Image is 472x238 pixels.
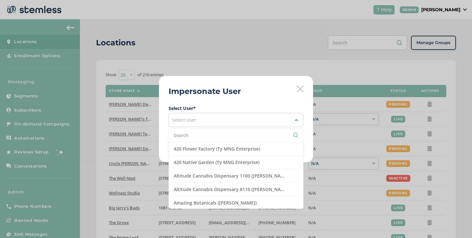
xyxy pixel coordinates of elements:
iframe: Chat Widget [440,207,472,238]
li: 420 Native Garden (Ty MNG Enterprise) [169,156,303,169]
li: 420 Flower Factory (Ty MNG Enterprise) [169,142,303,156]
label: Select User [169,105,303,112]
span: Select User [172,117,196,123]
h2: Impersonate User [169,86,241,97]
li: Altitude Cannabis Dispensary 8110 ([PERSON_NAME]) [169,183,303,196]
li: Altitude Cannabis Dispensary 1100 ([PERSON_NAME]) [169,169,303,183]
input: Search [174,132,298,139]
li: Amazing Botanicals ([PERSON_NAME]) [169,196,303,210]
